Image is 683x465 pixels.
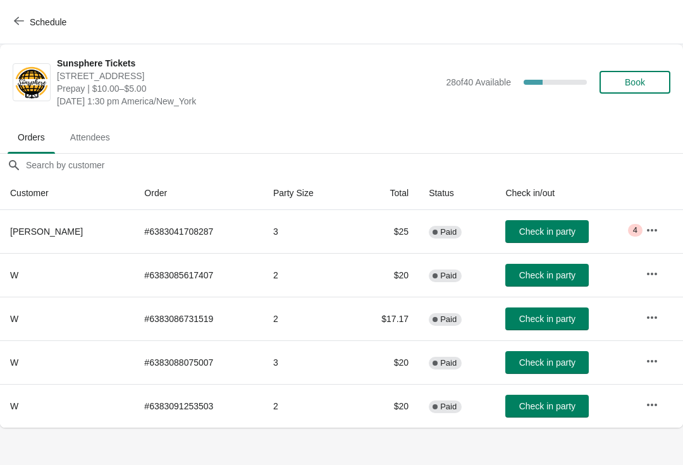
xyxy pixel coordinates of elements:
button: Book [600,71,670,94]
span: Orders [8,126,55,149]
span: Sunsphere Tickets [57,57,440,70]
th: Order [134,177,263,210]
span: W [10,357,18,368]
span: [PERSON_NAME] [10,226,83,237]
td: 2 [263,297,350,340]
td: # 6383041708287 [134,210,263,253]
th: Total [350,177,419,210]
td: 2 [263,253,350,297]
span: Book [625,77,645,87]
span: Paid [440,314,457,325]
span: W [10,270,18,280]
td: # 6383091253503 [134,384,263,428]
span: Paid [440,358,457,368]
th: Party Size [263,177,350,210]
span: Paid [440,227,457,237]
span: 28 of 40 Available [446,77,511,87]
span: W [10,314,18,324]
td: $25 [350,210,419,253]
td: 2 [263,384,350,428]
span: Check in party [519,314,575,324]
td: $20 [350,384,419,428]
span: Check in party [519,357,575,368]
span: W [10,401,18,411]
span: [STREET_ADDRESS] [57,70,440,82]
span: Schedule [30,17,66,27]
button: Schedule [6,11,77,34]
input: Search by customer [25,154,683,177]
span: [DATE] 1:30 pm America/New_York [57,95,440,108]
span: Check in party [519,401,575,411]
span: Paid [440,271,457,281]
span: 4 [633,225,637,235]
td: # 6383085617407 [134,253,263,297]
td: $20 [350,340,419,384]
span: Attendees [60,126,120,149]
td: $17.17 [350,297,419,340]
th: Check in/out [495,177,636,210]
img: Sunsphere Tickets [13,65,50,100]
td: $20 [350,253,419,297]
button: Check in party [505,351,589,374]
span: Prepay | $10.00–$5.00 [57,82,440,95]
button: Check in party [505,307,589,330]
td: 3 [263,340,350,384]
button: Check in party [505,220,589,243]
span: Check in party [519,226,575,237]
td: # 6383086731519 [134,297,263,340]
th: Status [419,177,495,210]
button: Check in party [505,395,589,418]
td: 3 [263,210,350,253]
span: Check in party [519,270,575,280]
button: Check in party [505,264,589,287]
span: Paid [440,402,457,412]
td: # 6383088075007 [134,340,263,384]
